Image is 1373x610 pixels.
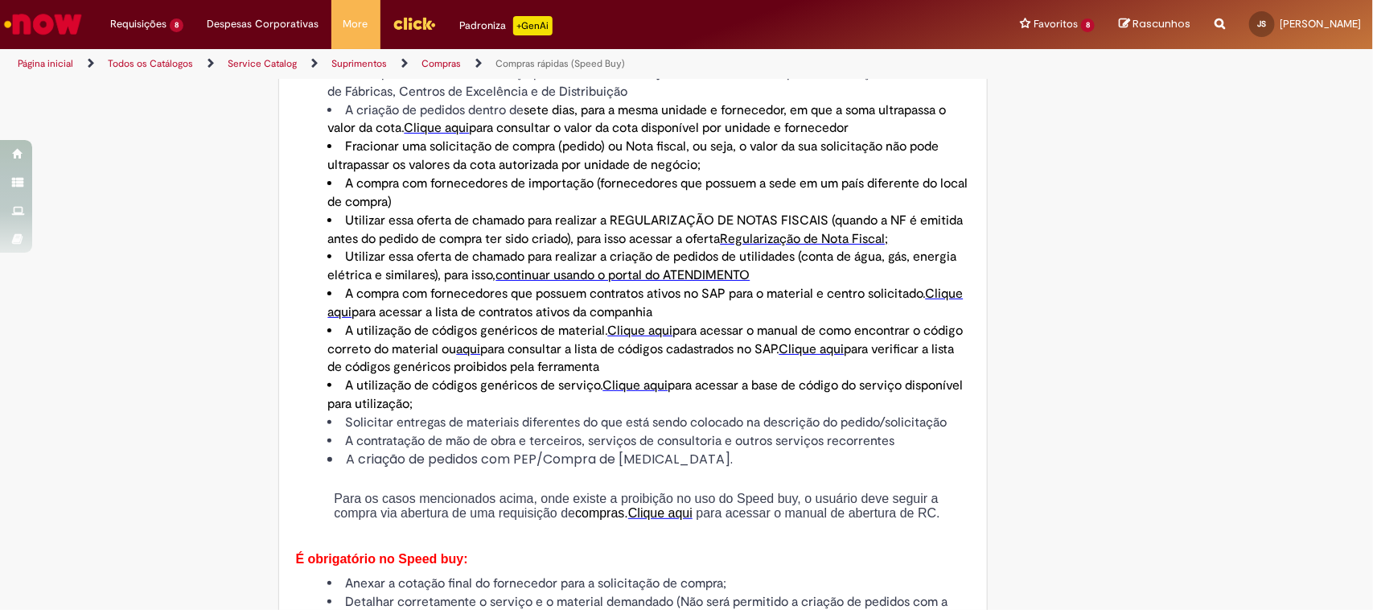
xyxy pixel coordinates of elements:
img: ServiceNow [2,8,84,40]
a: aqui [456,341,480,357]
a: Clique aqui [628,507,693,520]
a: Compras rápidas (Speed Buy) [495,57,625,70]
span: sete dias, para a mesma unidade e fornecedor, em que a soma ultrapassa o valor da cota. [327,102,946,137]
span: Favoritos [1034,16,1078,32]
li: Utilizar essa oferta de chamado para realizar a criação de pedidos de utilidades (conta de água, ... [327,248,971,285]
a: Regularização de Nota Fiscal; [720,231,888,247]
span: 8 [1081,19,1095,32]
img: click_logo_yellow_360x200.png [393,11,436,35]
a: Todos os Catálogos [108,57,193,70]
li: A compra com fornecedores de importação (fornecedores que possuem a sede em um país diferente do ... [327,175,971,212]
ul: Trilhas de página [12,49,903,79]
li: Utilizar essa oferta de chamado para realizar a REGULARIZAÇÃO DE NOTAS FISCAIS (quando a NF é emi... [327,212,971,249]
span: para consultar a lista de códigos cadastrados no SAP. [480,341,779,357]
span: More [343,16,368,32]
span: para acessar o manual de abertura de RC. [697,506,940,520]
li: A utilização de códigos genéricos de serviço. [327,377,971,414]
a: Clique aqui [602,377,668,394]
span: [PERSON_NAME] [1280,17,1361,31]
a: Rascunhos [1119,17,1190,32]
span: Para os casos mencionados acima, onde existe a proibição no uso do Speed buy, o usuário deve segu... [334,492,938,520]
a: Service Catalog [228,57,297,70]
span: para verificar a lista de códigos genéricos proibidos pela ferramenta [327,341,954,376]
a: Clique aqui [404,120,469,136]
span: para acessar a lista de contratos ativos da companhia [351,304,652,320]
li: Fracionar uma solicitação de compra (pedido) ou Nota fiscal, ou seja, o valor da sua solicitação ... [327,138,971,175]
span: para acessar o manual de como encontrar o código correto do material ou [327,323,963,357]
a: Página inicial [18,57,73,70]
span: para consultar o valor da cota disponível por unidade e fornecedor [469,120,849,136]
li: A criação de pedidos dentro de [327,101,971,138]
a: Suprimentos [331,57,387,70]
div: Padroniza [460,16,553,35]
li: A criação de pedidos com PEP/Compra de [MEDICAL_DATA]. [327,451,971,469]
li: A utilização de códigos genéricos de material. [327,322,971,377]
span: É obrigatório no Speed buy: [295,552,467,566]
li: Solicitar entregas de materiais diferentes do que está sendo colocado na descrição do pedido/soli... [327,414,971,432]
li: Anexar a cotação final do fornecedor para a solicitação de compra; [327,575,971,593]
span: compras. [575,506,628,520]
span: 8 [170,19,183,32]
li: A compra de material ou serviço por usuários de cervejarias e CDDs em um tipo de solicitação dife... [327,64,971,101]
a: Clique aqui [327,286,963,320]
li: A contratação de mão de obra e terceiros, serviços de consultoria e outros serviços recorrentes [327,432,971,451]
span: Requisições [110,16,166,32]
span: Rascunhos [1133,16,1190,31]
span: Clique aqui [628,506,693,520]
li: A compra com fornecedores que possuem contratos ativos no SAP para o material e centro solicitado. [327,285,971,322]
span: JS [1258,19,1267,29]
a: Clique aqui [607,323,672,339]
p: +GenAi [513,16,553,35]
span: Despesas Corporativas [208,16,319,32]
a: continuar usando o portal do ATENDIMENTO [495,267,750,283]
a: Compras [421,57,461,70]
a: Clique aqui [779,341,844,357]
